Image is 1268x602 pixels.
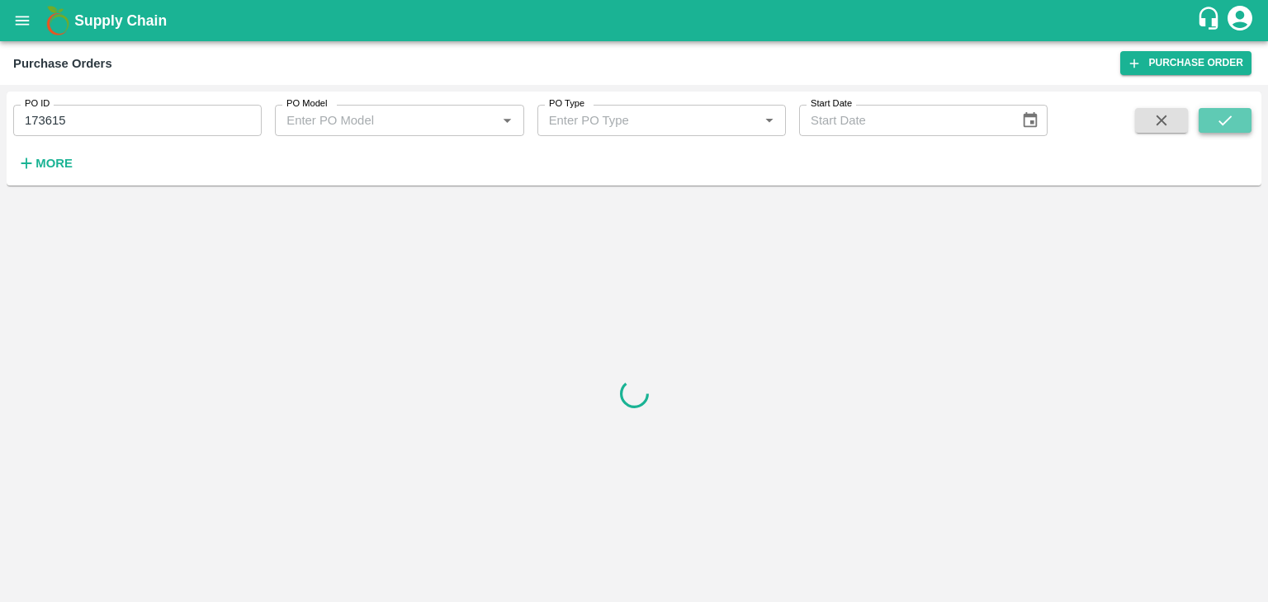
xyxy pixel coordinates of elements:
button: Open [759,110,780,131]
label: Start Date [811,97,852,111]
label: PO Type [549,97,584,111]
input: Enter PO ID [13,105,262,136]
div: customer-support [1196,6,1225,35]
label: PO Model [286,97,328,111]
label: PO ID [25,97,50,111]
button: open drawer [3,2,41,40]
a: Purchase Order [1120,51,1251,75]
input: Enter PO Model [280,110,470,131]
img: logo [41,4,74,37]
button: More [13,149,77,177]
strong: More [35,157,73,170]
div: Purchase Orders [13,53,112,74]
a: Supply Chain [74,9,1196,32]
b: Supply Chain [74,12,167,29]
input: Start Date [799,105,1008,136]
input: Enter PO Type [542,110,732,131]
button: Choose date [1015,105,1046,136]
div: account of current user [1225,3,1255,38]
button: Open [496,110,518,131]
